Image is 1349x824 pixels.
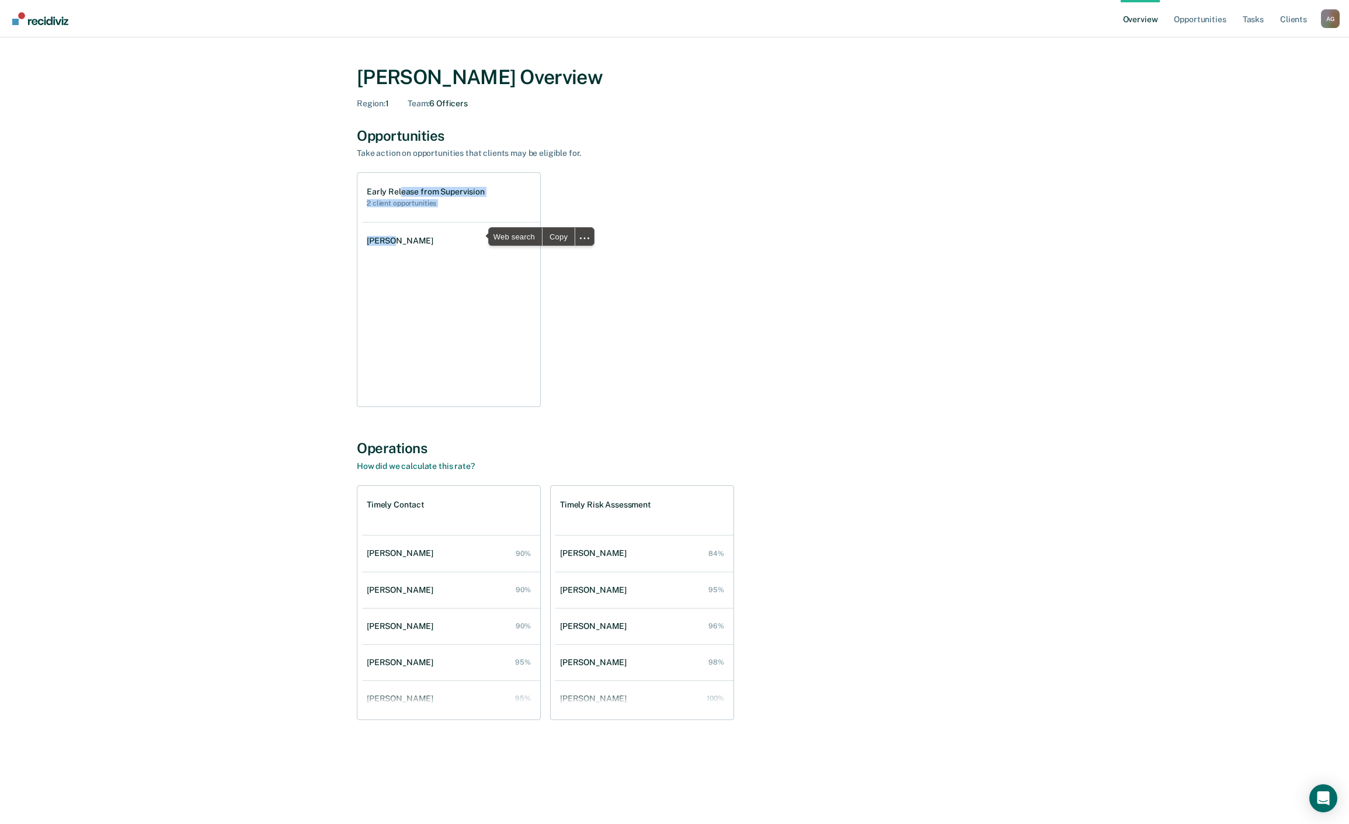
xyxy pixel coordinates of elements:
a: [PERSON_NAME] 95% [362,646,540,679]
div: 98% [708,658,724,666]
div: [PERSON_NAME] [367,694,438,704]
img: Recidiviz [12,12,68,25]
div: 95% [708,586,724,594]
div: 100% [707,694,724,703]
div: 96% [708,622,724,630]
div: [PERSON_NAME] [367,658,438,667]
div: Take action on opportunities that clients may be eligible for. [357,148,766,158]
h1: Timely Contact [367,500,425,510]
div: Operations [357,440,992,457]
div: [PERSON_NAME] [560,694,631,704]
h2: 2 client opportunities [367,199,485,207]
div: [PERSON_NAME] [560,621,631,631]
a: [PERSON_NAME] 100% [555,682,733,715]
div: [PERSON_NAME] [560,548,631,558]
div: [PERSON_NAME] [560,585,631,595]
div: 95% [515,658,531,666]
div: 84% [708,550,724,558]
div: 95% [515,694,531,703]
a: [PERSON_NAME] 96% [555,610,733,643]
span: Region : [357,99,385,108]
span: Web search [489,228,542,245]
div: 90% [516,550,531,558]
a: [PERSON_NAME] 84% [555,537,733,570]
h1: Early Release from Supervision [367,187,485,197]
div: [PERSON_NAME] [367,548,438,558]
div: [PERSON_NAME] [367,585,438,595]
a: [PERSON_NAME] 90% [362,610,540,643]
a: [PERSON_NAME] 95% [555,573,733,607]
button: Profile dropdown button [1321,9,1340,28]
a: How did we calculate this rate? [357,461,475,471]
a: [PERSON_NAME] 98% [555,646,733,679]
div: 90% [516,586,531,594]
div: [PERSON_NAME] [560,658,631,667]
div: [PERSON_NAME] Overview [357,65,992,89]
div: 6 Officers [408,99,468,109]
div: Copy [543,228,575,245]
div: 90% [516,622,531,630]
a: [PERSON_NAME] 2 clients [362,224,540,258]
div: A G [1321,9,1340,28]
div: [PERSON_NAME] [367,621,438,631]
div: Open Intercom Messenger [1309,784,1337,812]
div: Opportunities [357,127,992,144]
a: [PERSON_NAME] 90% [362,573,540,607]
h1: Timely Risk Assessment [560,500,651,510]
div: [PERSON_NAME] [367,236,438,246]
a: [PERSON_NAME] 90% [362,537,540,570]
a: [PERSON_NAME] 95% [362,682,540,715]
span: Team : [408,99,429,108]
div: 1 [357,99,389,109]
